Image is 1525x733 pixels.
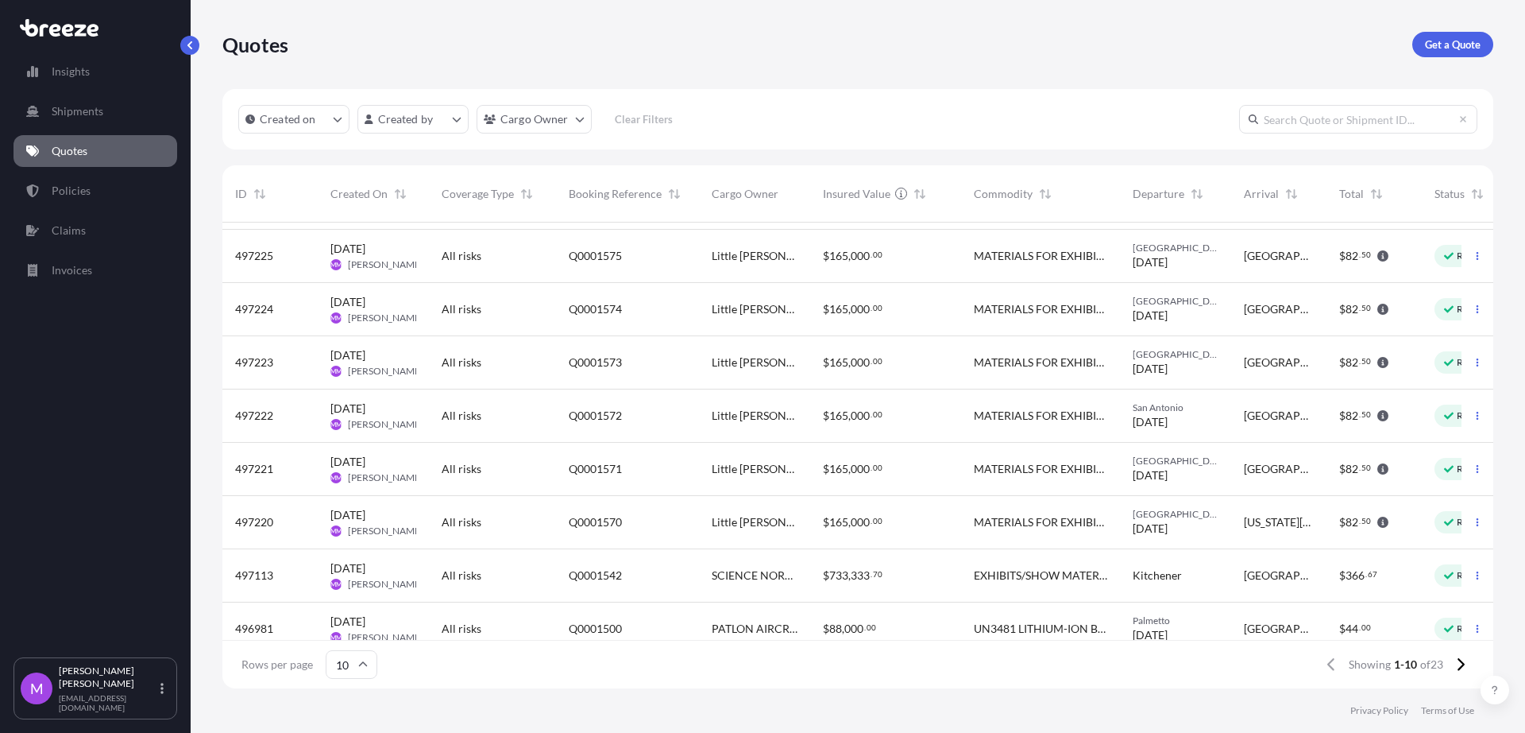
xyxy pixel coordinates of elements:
[867,625,876,630] span: 00
[52,183,91,199] p: Policies
[348,631,423,644] span: [PERSON_NAME]
[1339,623,1345,634] span: $
[1244,568,1314,584] span: [GEOGRAPHIC_DATA]
[330,523,342,539] span: MM
[330,310,342,326] span: MM
[442,355,481,370] span: All risks
[665,184,684,204] button: Sort
[1420,657,1443,673] span: of 23
[1350,704,1408,717] p: Privacy Policy
[1244,621,1314,637] span: [GEOGRAPHIC_DATA]
[823,623,829,634] span: $
[330,294,365,310] span: [DATE]
[1339,410,1345,421] span: $
[569,514,622,530] span: Q0001570
[14,215,177,246] a: Claims
[1468,184,1487,204] button: Sort
[974,621,1107,637] span: UN3481 LITHIUM-ION BATTERY CONTAINED INSIDE EQUIPMENT, CLASS 9, LITHIUM-ION BATTERY IS 700 LBS 1 ...
[1282,184,1301,204] button: Sort
[569,568,622,584] span: Q0001542
[851,410,870,421] span: 000
[442,186,514,202] span: Coverage Type
[330,241,365,257] span: [DATE]
[1421,704,1474,717] p: Terms of Use
[391,184,410,204] button: Sort
[14,95,177,127] a: Shipments
[1457,569,1484,582] p: Ready
[1244,461,1314,477] span: [GEOGRAPHIC_DATA]
[442,301,481,317] span: All risks
[829,304,848,315] span: 165
[1339,463,1345,475] span: $
[14,135,177,167] a: Quotes
[1359,518,1361,524] span: .
[1036,184,1055,204] button: Sort
[712,301,797,317] span: Little [PERSON_NAME]'s Reptiles Inc
[823,186,890,202] span: Insured Value
[1359,625,1361,630] span: .
[1457,303,1484,316] p: Ready
[712,186,778,202] span: Cargo Owner
[1133,186,1184,202] span: Departure
[1457,463,1484,475] p: Ready
[52,103,103,119] p: Shipments
[52,64,90,80] p: Insights
[241,657,313,673] span: Rows per page
[1187,184,1206,204] button: Sort
[829,357,848,368] span: 165
[1394,657,1417,673] span: 1-10
[260,111,316,127] p: Created on
[1339,517,1345,528] span: $
[1361,465,1371,471] span: 50
[235,461,273,477] span: 497221
[348,258,423,271] span: [PERSON_NAME]
[1244,248,1314,264] span: [GEOGRAPHIC_DATA]
[1239,105,1477,134] input: Search Quote or Shipment ID...
[1339,304,1345,315] span: $
[348,365,423,378] span: [PERSON_NAME]
[348,471,423,484] span: [PERSON_NAME]
[1457,409,1484,422] p: Ready
[1244,301,1314,317] span: [GEOGRAPHIC_DATA]
[52,223,86,239] p: Claims
[848,570,851,581] span: ,
[1457,622,1484,635] p: Ready
[1133,414,1168,430] span: [DATE]
[1361,625,1371,630] span: 00
[1133,568,1182,584] span: Kitchener
[1361,518,1371,524] span: 50
[848,250,851,262] span: ,
[52,262,92,278] p: Invoices
[357,105,469,134] button: createdBy Filter options
[873,518,882,524] span: 00
[1368,572,1377,577] span: 67
[864,625,866,630] span: .
[235,301,273,317] span: 497224
[873,572,882,577] span: 70
[500,111,569,127] p: Cargo Owner
[712,568,797,584] span: SCIENCE NORTH
[1133,254,1168,270] span: [DATE]
[442,408,481,424] span: All risks
[712,355,797,370] span: Little [PERSON_NAME]'s Reptiles Inc
[848,517,851,528] span: ,
[974,301,1107,317] span: MATERIALS FOR EXHIBIT SHOW
[829,570,848,581] span: 733
[235,248,273,264] span: 497225
[823,517,829,528] span: $
[59,665,157,690] p: [PERSON_NAME] [PERSON_NAME]
[823,357,829,368] span: $
[442,568,481,584] span: All risks
[1133,615,1218,627] span: Palmetto
[871,359,872,364] span: .
[974,248,1107,264] span: MATERIALS FOR EXHIBIT SHOW
[348,418,423,431] span: [PERSON_NAME]
[851,250,870,262] span: 000
[330,576,342,592] span: MM
[871,572,872,577] span: .
[442,461,481,477] span: All risks
[823,250,829,262] span: $
[974,568,1107,584] span: EXHIBITS/SHOW MATERIALS
[1345,357,1358,368] span: 82
[1367,184,1386,204] button: Sort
